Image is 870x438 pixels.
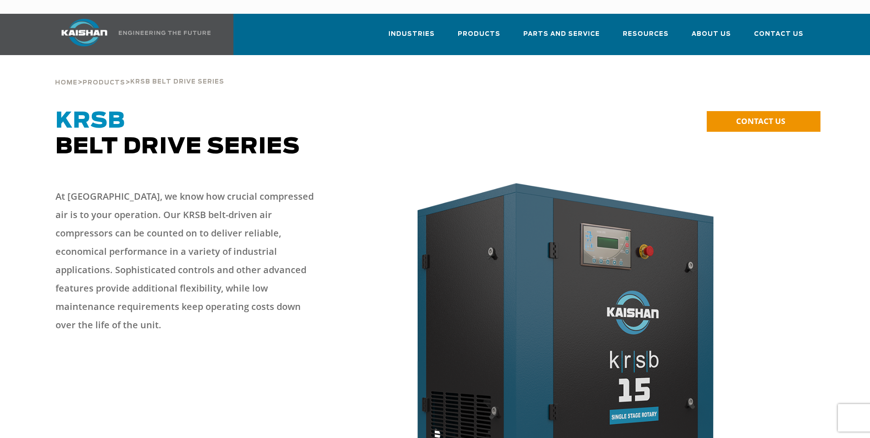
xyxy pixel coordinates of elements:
[130,79,224,85] span: krsb belt drive series
[83,78,125,86] a: Products
[692,29,731,39] span: About Us
[523,29,600,39] span: Parts and Service
[388,29,435,39] span: Industries
[388,22,435,53] a: Industries
[55,55,224,90] div: > >
[458,29,500,39] span: Products
[55,80,78,86] span: Home
[754,29,804,39] span: Contact Us
[119,31,211,35] img: Engineering the future
[83,80,125,86] span: Products
[754,22,804,53] a: Contact Us
[692,22,731,53] a: About Us
[55,110,300,158] span: Belt Drive Series
[50,14,212,55] a: Kaishan USA
[55,110,125,132] span: KRSB
[707,111,820,132] a: CONTACT US
[55,78,78,86] a: Home
[50,19,119,46] img: kaishan logo
[623,29,669,39] span: Resources
[55,187,321,334] p: At [GEOGRAPHIC_DATA], we know how crucial compressed air is to your operation. Our KRSB belt-driv...
[736,116,785,126] span: CONTACT US
[523,22,600,53] a: Parts and Service
[623,22,669,53] a: Resources
[458,22,500,53] a: Products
